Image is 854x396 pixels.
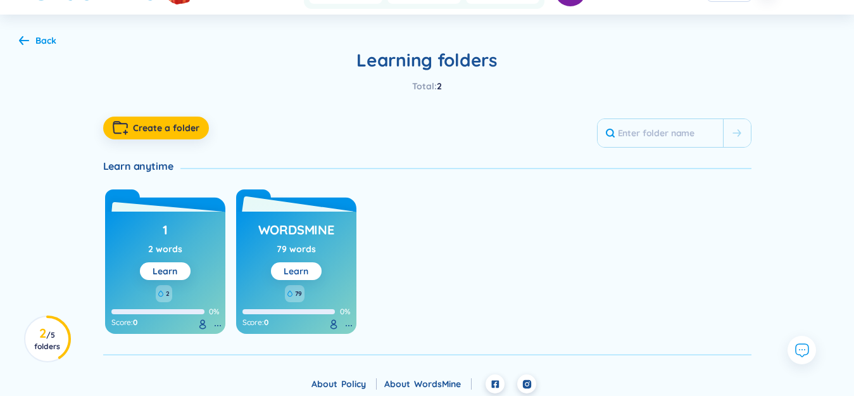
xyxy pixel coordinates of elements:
[258,218,334,242] a: WordsMine
[148,242,182,256] div: 2 words
[166,289,170,299] span: 2
[153,265,177,277] a: Learn
[111,317,219,328] div: :
[437,80,442,92] span: 2
[19,36,56,48] a: Back
[103,159,181,173] div: Learn anytime
[34,330,60,351] span: / 5 folders
[163,221,168,245] h3: 1
[384,377,472,391] div: About
[264,317,268,328] span: 0
[35,34,56,48] div: Back
[140,262,191,280] button: Learn
[295,289,302,299] span: 79
[111,317,131,328] span: Score
[103,49,751,72] h2: Learning folders
[414,378,472,390] a: WordsMine
[271,262,322,280] button: Learn
[277,242,316,256] div: 79 words
[242,317,350,328] div: :
[598,119,723,147] input: Enter folder name
[412,80,437,92] span: Total :
[242,317,262,328] span: Score
[133,122,199,134] span: Create a folder
[103,117,209,139] button: Create a folder
[311,377,377,391] div: About
[284,265,308,277] a: Learn
[340,307,350,316] span: 0%
[258,221,334,245] h3: WordsMine
[209,307,219,316] span: 0%
[163,218,168,242] a: 1
[341,378,377,390] a: Policy
[33,328,61,351] h3: 2
[133,317,137,328] span: 0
